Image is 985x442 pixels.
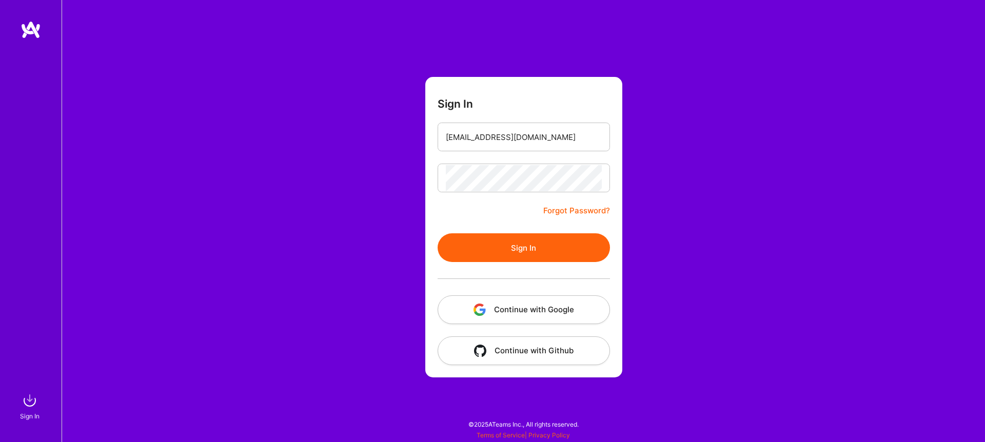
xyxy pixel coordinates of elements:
span: | [477,431,570,439]
img: icon [474,304,486,316]
img: logo [21,21,41,39]
div: Sign In [20,411,40,421]
button: Sign In [438,233,610,262]
h3: Sign In [438,97,473,110]
a: Forgot Password? [543,205,610,217]
img: sign in [19,390,40,411]
button: Continue with Github [438,336,610,365]
input: Email... [446,124,602,150]
img: icon [474,345,486,357]
a: Privacy Policy [528,431,570,439]
a: Terms of Service [477,431,525,439]
div: © 2025 ATeams Inc., All rights reserved. [62,411,985,437]
a: sign inSign In [22,390,40,421]
button: Continue with Google [438,295,610,324]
